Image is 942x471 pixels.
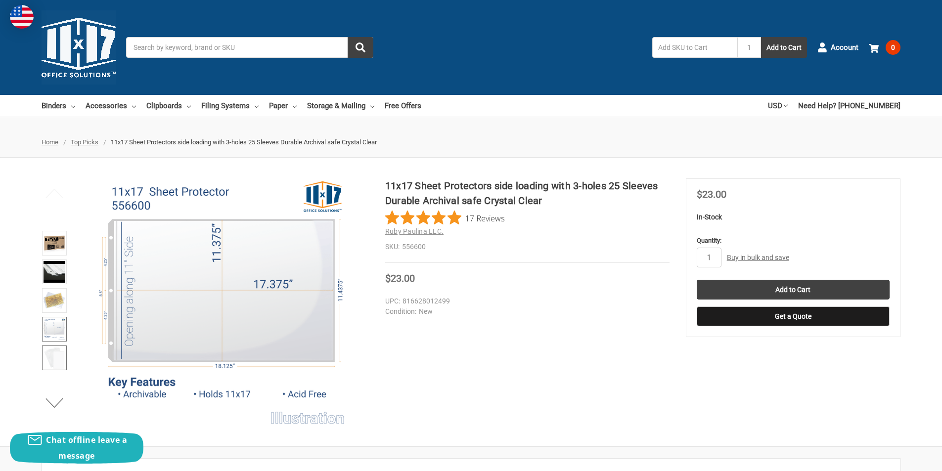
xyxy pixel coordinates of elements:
h1: 11x17 Sheet Protectors side loading with 3-holes 25 Sleeves Durable Archival safe Crystal Clear [385,178,670,208]
span: 0 [886,40,900,55]
a: Top Picks [71,138,98,146]
span: Chat offline leave a message [46,434,127,461]
label: Quantity: [697,236,890,246]
a: Binders [42,95,75,117]
dd: 816628012499 [385,296,665,306]
img: duty and tax information for United States [10,5,34,29]
a: Filing Systems [201,95,259,117]
p: In-Stock [697,212,890,222]
input: Add SKU to Cart [652,37,737,58]
a: Free Offers [385,95,421,117]
a: Buy in bulk and save [727,254,789,261]
a: Account [817,35,858,60]
dd: 556600 [385,242,670,252]
dd: New [385,306,665,317]
a: Home [42,138,58,146]
span: $23.00 [385,272,415,284]
span: 17 Reviews [465,211,505,225]
a: Accessories [86,95,136,117]
img: 11x17 Sheet Protectors side loading with 3-holes 25 Sleeves Durable Archival safe Crystal Clear [44,232,65,254]
img: 11x17.com [42,10,116,85]
input: Add to Cart [697,280,890,300]
img: 11x17 Sheet Protectors side loading with 3-holes 25 Sleeves Durable Archival safe Crystal Clear [44,318,65,340]
dt: Condition: [385,306,416,317]
span: Account [831,42,858,53]
a: Paper [269,95,297,117]
button: Next [40,393,70,413]
img: 11x17 Sheet Protectors side loading with 3-holes 25 Sleeves Durable Archival safe Crystal Clear [44,347,65,369]
a: Storage & Mailing [307,95,374,117]
dt: SKU: [385,242,400,252]
button: Add to Cart [761,37,807,58]
button: Previous [40,183,70,203]
a: Need Help? [PHONE_NUMBER] [798,95,900,117]
img: 11x17 Sheet Protector Poly with holes on 11" side 556600 [44,290,65,311]
button: Chat offline leave a message [10,432,143,464]
img: 11x17 Sheet Protectors side loading with 3-holes 25 Sleeves Durable Archival safe Crystal Clear [44,261,65,283]
a: 0 [869,35,900,60]
dt: UPC: [385,296,400,306]
a: USD [768,95,788,117]
input: Search by keyword, brand or SKU [126,37,373,58]
button: Get a Quote [697,306,890,326]
button: Rated 4.8 out of 5 stars from 17 reviews. Jump to reviews. [385,211,505,225]
span: 11x17 Sheet Protectors side loading with 3-holes 25 Sleeves Durable Archival safe Crystal Clear [111,138,377,146]
a: Clipboards [146,95,191,117]
a: Ruby Paulina LLC. [385,227,444,235]
span: $23.00 [697,188,726,200]
img: 11x17 Sheet Protectors side loading with 3-holes 25 Sleeves Durable Archival safe Crystal Clear [98,178,346,426]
